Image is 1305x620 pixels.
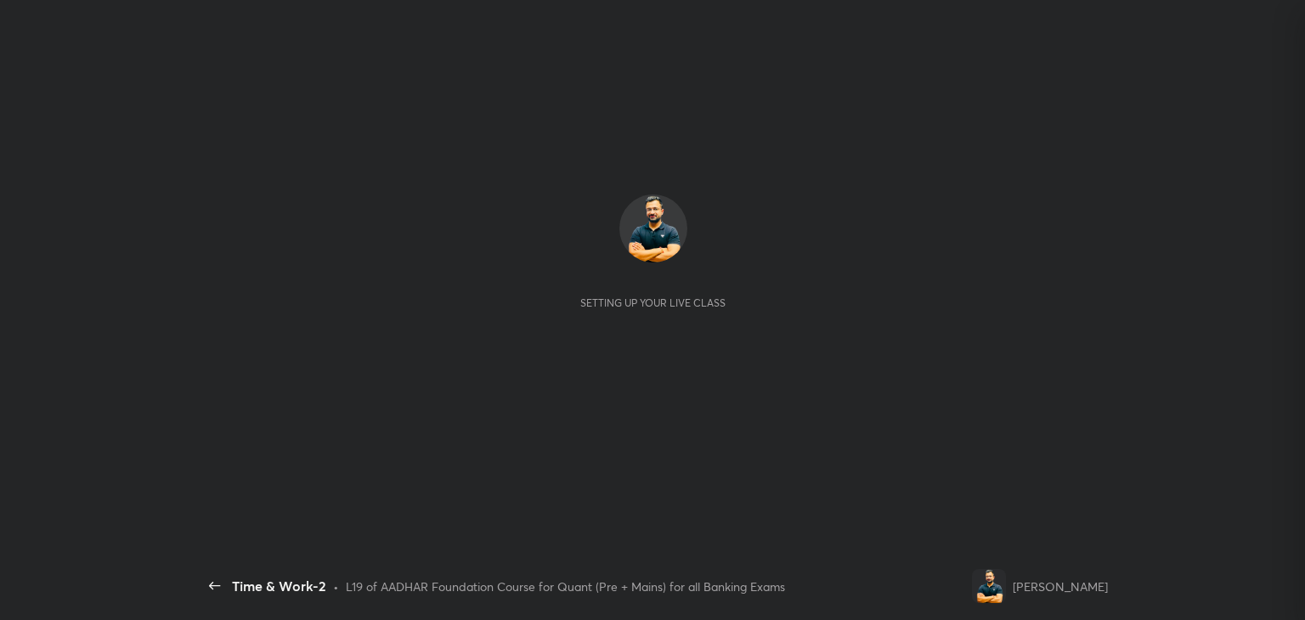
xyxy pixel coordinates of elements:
[232,576,326,596] div: Time & Work-2
[346,578,785,595] div: L19 of AADHAR Foundation Course for Quant (Pre + Mains) for all Banking Exams
[333,578,339,595] div: •
[1013,578,1108,595] div: [PERSON_NAME]
[972,569,1006,603] img: d84243986e354267bcc07dcb7018cb26.file
[619,194,687,262] img: d84243986e354267bcc07dcb7018cb26.file
[580,296,726,309] div: Setting up your live class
